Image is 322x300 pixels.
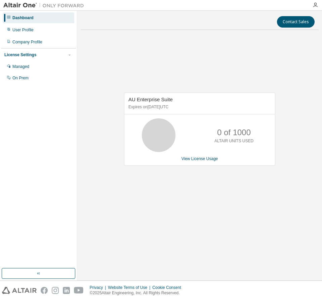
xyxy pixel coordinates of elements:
button: Contact Sales [277,16,315,28]
div: Managed [12,64,29,69]
p: © 2025 Altair Engineering, Inc. All Rights Reserved. [90,290,185,296]
a: View License Usage [182,156,218,161]
div: License Settings [4,52,36,58]
div: On Prem [12,75,29,81]
div: User Profile [12,27,34,33]
img: facebook.svg [41,287,48,294]
div: Company Profile [12,39,42,45]
div: Privacy [90,285,108,290]
p: 0 of 1000 [217,127,251,138]
p: Expires on [DATE] UTC [128,104,269,110]
div: Dashboard [12,15,34,21]
div: Cookie Consent [152,285,185,290]
img: linkedin.svg [63,287,70,294]
img: altair_logo.svg [2,287,37,294]
img: Altair One [3,2,87,9]
img: youtube.svg [74,287,84,294]
img: instagram.svg [52,287,59,294]
div: Website Terms of Use [108,285,152,290]
p: ALTAIR UNITS USED [214,138,253,144]
span: AU Enterprise Suite [128,97,173,102]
